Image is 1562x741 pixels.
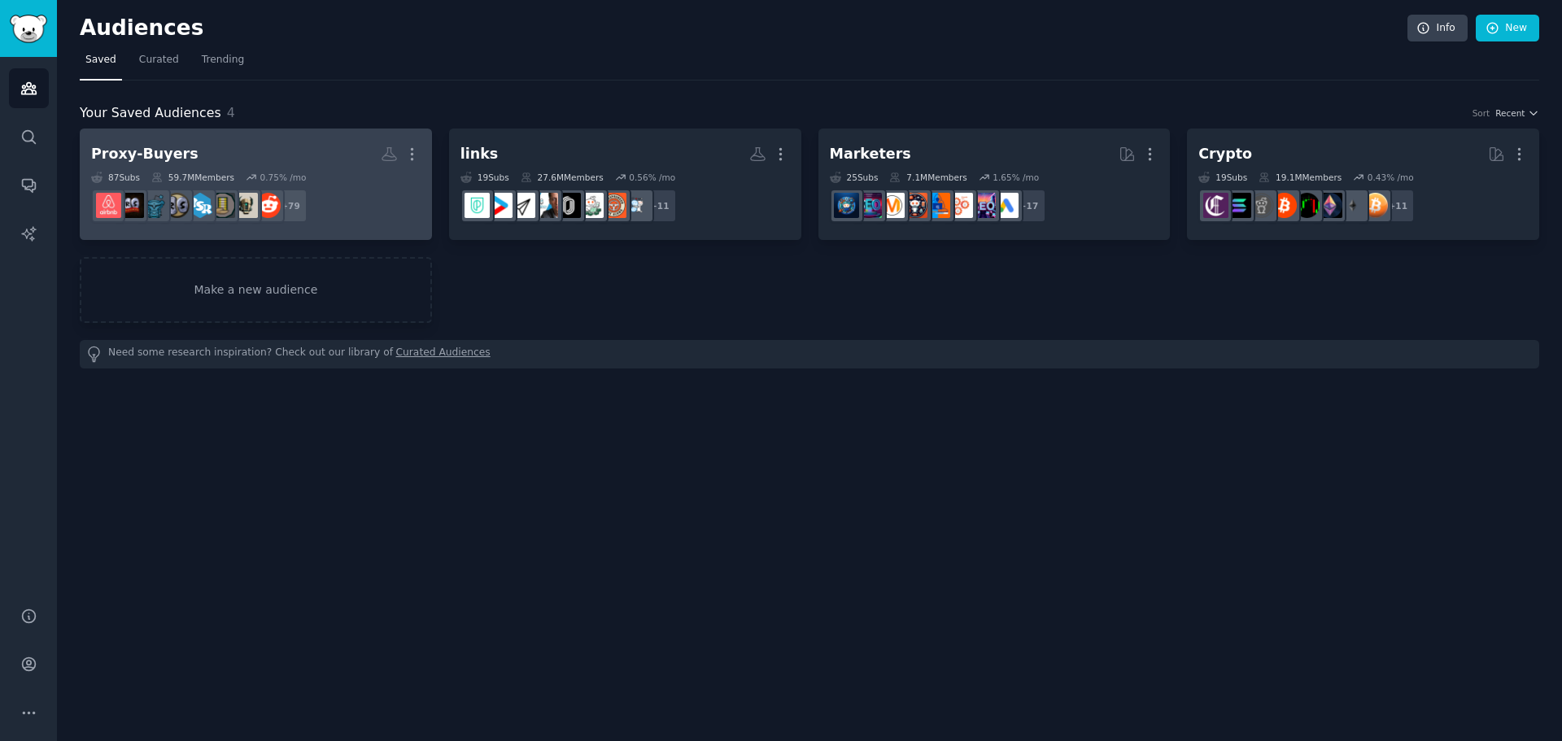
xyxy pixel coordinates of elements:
div: Crypto [1198,144,1252,164]
a: Crypto19Subs19.1MMembers0.43% /mo+11BitcoinethereumethtraderCryptoMarketsBitcoinBeginnersCryptoCu... [1187,129,1539,240]
div: 0.56 % /mo [629,172,675,183]
img: RunescapeBotting [233,193,258,218]
div: Marketers [830,144,911,164]
img: GrowthHacking [948,193,973,218]
div: Sort [1473,107,1490,119]
img: socialmedia [902,193,927,218]
img: InternetIsBeautiful [624,193,649,218]
img: OSRSflipping [210,193,235,218]
div: + 79 [273,189,308,223]
span: Trending [202,53,244,68]
a: Trending [196,47,250,81]
img: marketing [879,193,905,218]
a: Proxy-Buyers87Subs59.7MMembers0.75% /mo+79bottingRunescapeBottingOSRSflippingosr2007scaperunescap... [80,129,432,240]
a: Curated [133,47,185,81]
img: ethereum [1340,193,1365,218]
span: Saved [85,53,116,68]
div: 25 Sub s [830,172,879,183]
img: 2007scape [164,193,190,218]
a: Make a new audience [80,257,432,323]
img: runescape [142,193,167,218]
img: BitcoinBeginners [1272,193,1297,218]
div: 19 Sub s [460,172,509,183]
h2: Audiences [80,15,1407,41]
div: 59.7M Members [151,172,234,183]
div: + 11 [1381,189,1415,223]
div: + 17 [1012,189,1046,223]
div: 0.43 % /mo [1368,172,1414,183]
div: links [460,144,499,164]
img: Google_Ads [993,193,1019,218]
img: botting [255,193,281,218]
a: Saved [80,47,122,81]
div: 7.1M Members [889,172,966,183]
img: CryptoMarkets [1294,193,1320,218]
img: ProductMgmt [465,193,490,218]
img: digital_marketing [834,193,859,218]
img: SEO [857,193,882,218]
div: 19.1M Members [1259,172,1342,183]
div: Need some research inspiration? Check out our library of [80,340,1539,368]
a: New [1476,15,1539,42]
div: Proxy-Buyers [91,144,199,164]
img: Crypto_Currency_News [1203,193,1228,218]
img: GummySearch logo [10,15,47,43]
a: Info [1407,15,1468,42]
div: 27.6M Members [521,172,604,183]
span: Recent [1495,107,1525,119]
img: startups_promotion [510,193,535,218]
div: 19 Sub s [1198,172,1247,183]
img: osr [187,193,212,218]
img: startup [487,193,513,218]
img: ethtrader [1317,193,1342,218]
a: Curated Audiences [396,346,491,363]
div: 87 Sub s [91,172,140,183]
button: Recent [1495,107,1539,119]
img: sweatystartup [533,193,558,218]
img: thesidehustle [578,193,604,218]
a: Marketers25Subs7.1MMembers1.65% /mo+17Google_AdsSEO_Digital_MarketingGrowthHackingDigitalMarketin... [818,129,1171,240]
img: Bitcoin [1363,193,1388,218]
img: osrs [119,193,144,218]
img: CryptoCurrencies [1249,193,1274,218]
div: 0.75 % /mo [260,172,306,183]
div: 1.65 % /mo [993,172,1039,183]
img: zerotosaas [556,193,581,218]
span: Curated [139,53,179,68]
img: SEO_Digital_Marketing [971,193,996,218]
span: Your Saved Audiences [80,103,221,124]
div: + 11 [643,189,677,223]
img: solana [1226,193,1251,218]
span: 4 [227,105,235,120]
a: links19Subs27.6MMembers0.56% /mo+11InternetIsBeautifulEntrepreneurRideAlongthesidehustlezerotosaa... [449,129,801,240]
img: airbnbarbitrage [96,193,121,218]
img: EntrepreneurRideAlong [601,193,626,218]
img: DigitalMarketingHack [925,193,950,218]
